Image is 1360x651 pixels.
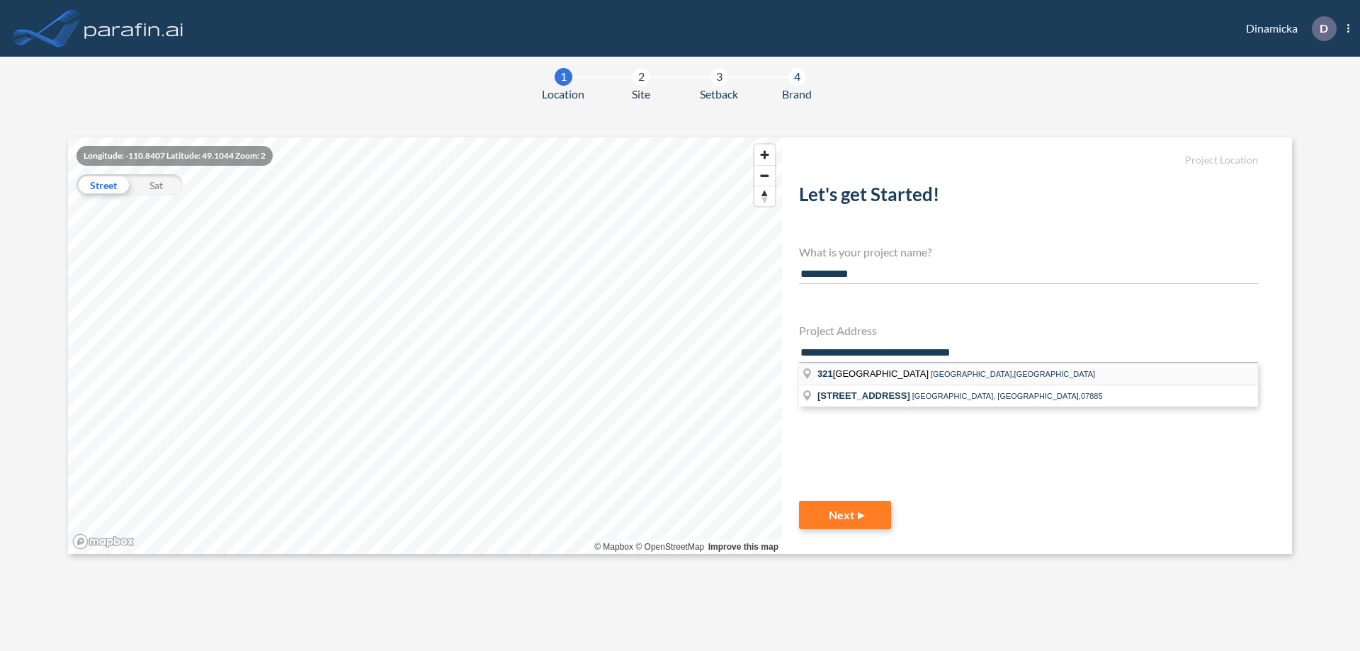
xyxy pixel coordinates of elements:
h5: Project Location [799,154,1258,166]
div: 3 [710,68,728,86]
div: Longitude: -110.8407 Latitude: 49.1044 Zoom: 2 [76,146,273,166]
span: 321 [817,368,833,379]
div: 4 [788,68,806,86]
span: [GEOGRAPHIC_DATA] [817,368,931,379]
button: Zoom out [754,165,775,186]
a: OpenStreetMap [635,542,704,552]
span: [GEOGRAPHIC_DATA],[GEOGRAPHIC_DATA] [931,370,1095,378]
div: 2 [633,68,650,86]
a: Improve this map [708,542,778,552]
button: Zoom in [754,145,775,165]
h2: Let's get Started! [799,183,1258,211]
span: [STREET_ADDRESS] [817,390,910,401]
div: Dinamicka [1225,16,1349,41]
span: Site [632,86,650,103]
p: D [1320,22,1328,35]
span: [GEOGRAPHIC_DATA], [GEOGRAPHIC_DATA],07885 [912,392,1103,400]
div: 1 [555,68,572,86]
span: Setback [700,86,738,103]
div: Sat [130,174,183,196]
button: Next [799,501,891,529]
div: Street [76,174,130,196]
canvas: Map [68,137,782,554]
span: Brand [782,86,812,103]
h4: What is your project name? [799,245,1258,259]
span: Zoom out [754,166,775,186]
h4: Project Address [799,324,1258,337]
span: Location [542,86,584,103]
img: logo [81,14,186,43]
a: Mapbox homepage [72,533,135,550]
button: Reset bearing to north [754,186,775,206]
a: Mapbox [594,542,633,552]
